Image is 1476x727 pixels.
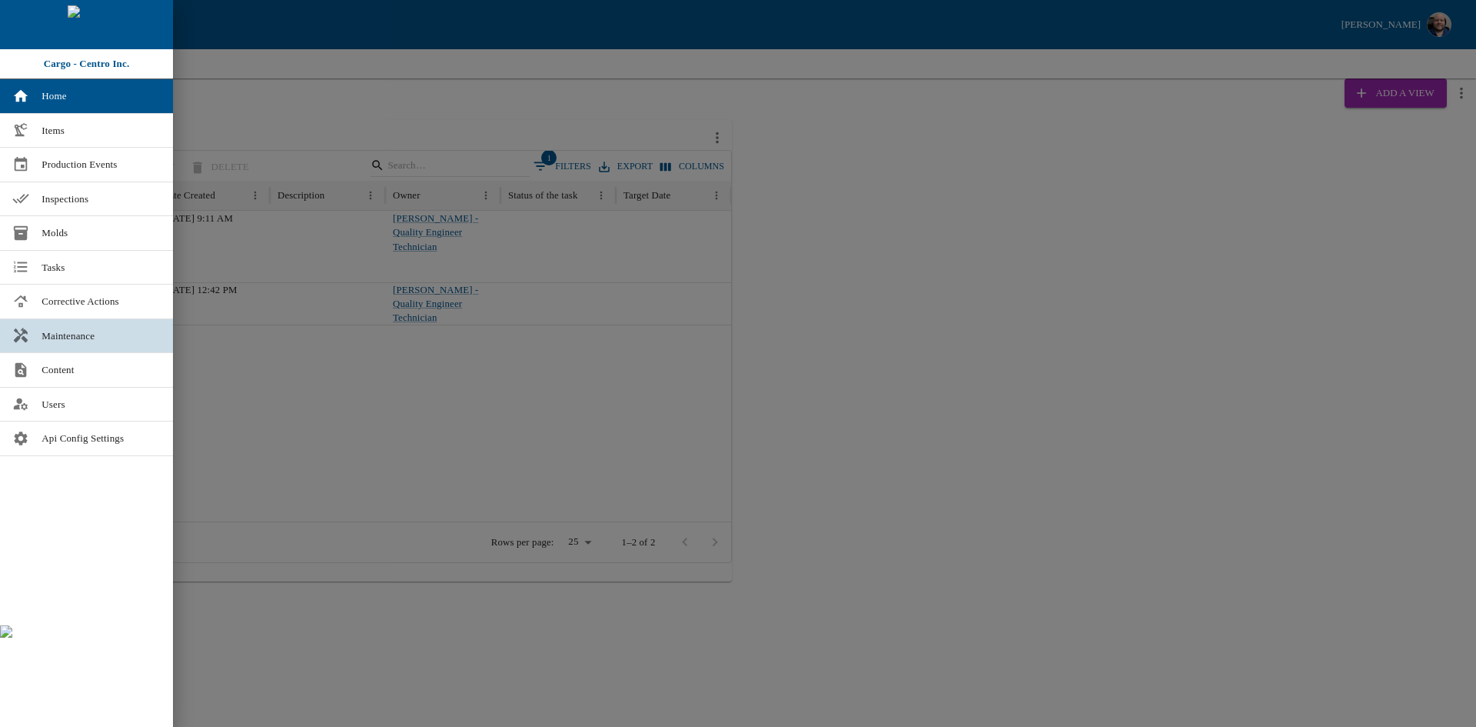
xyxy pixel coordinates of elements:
[42,225,161,241] span: Molds
[42,123,161,138] span: Items
[42,362,161,378] span: Content
[42,260,161,275] span: Tasks
[42,431,161,446] span: Api Config Settings
[42,294,161,309] span: Corrective Actions
[42,397,161,412] span: Users
[44,56,130,72] p: Cargo - Centro Inc.
[42,88,161,104] span: Home
[42,192,161,207] span: Inspections
[68,5,106,44] img: cargo logo
[42,157,161,172] span: Production Events
[42,328,161,344] span: Maintenance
